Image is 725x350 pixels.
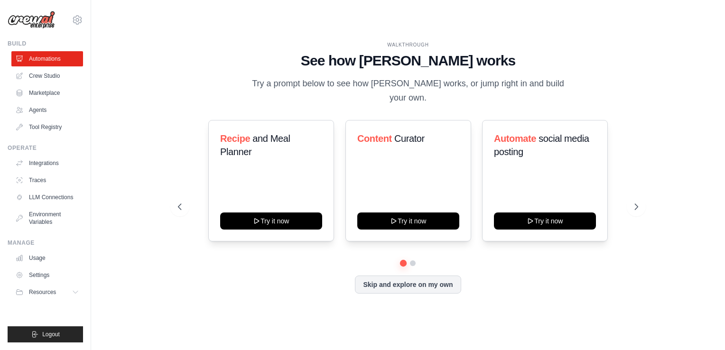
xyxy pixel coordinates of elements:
[357,133,392,144] span: Content
[8,239,83,247] div: Manage
[11,68,83,83] a: Crew Studio
[11,120,83,135] a: Tool Registry
[178,52,638,69] h1: See how [PERSON_NAME] works
[11,285,83,300] button: Resources
[357,212,459,230] button: Try it now
[42,331,60,338] span: Logout
[11,102,83,118] a: Agents
[8,326,83,342] button: Logout
[11,250,83,266] a: Usage
[355,276,461,294] button: Skip and explore on my own
[8,40,83,47] div: Build
[494,133,536,144] span: Automate
[11,156,83,171] a: Integrations
[394,133,425,144] span: Curator
[494,133,589,157] span: social media posting
[11,51,83,66] a: Automations
[11,173,83,188] a: Traces
[11,207,83,230] a: Environment Variables
[8,11,55,29] img: Logo
[494,212,596,230] button: Try it now
[29,288,56,296] span: Resources
[11,85,83,101] a: Marketplace
[220,212,322,230] button: Try it now
[178,41,638,48] div: WALKTHROUGH
[11,267,83,283] a: Settings
[220,133,290,157] span: and Meal Planner
[249,77,567,105] p: Try a prompt below to see how [PERSON_NAME] works, or jump right in and build your own.
[8,144,83,152] div: Operate
[11,190,83,205] a: LLM Connections
[220,133,250,144] span: Recipe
